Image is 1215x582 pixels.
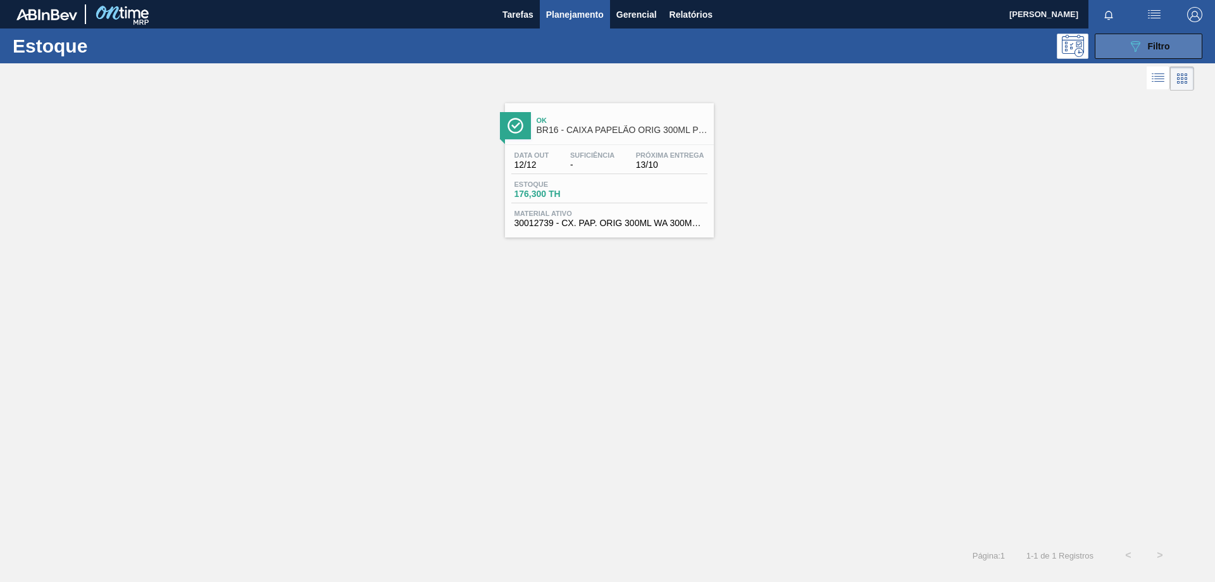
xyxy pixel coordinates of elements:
[636,160,704,170] span: 13/10
[636,151,704,159] span: Próxima Entrega
[514,189,603,199] span: 176,300 TH
[514,180,603,188] span: Estoque
[16,9,77,20] img: TNhmsLtSVTkK8tSr43FrP2fwEKptu5GPRR3wAAAABJRU5ErkJggg==
[514,218,704,228] span: 30012739 - CX. PAP. ORIG 300ML WA 300ML PROP 429
[1095,34,1202,59] button: Filtro
[570,151,614,159] span: Suficiência
[973,551,1005,560] span: Página : 1
[514,160,549,170] span: 12/12
[502,7,533,22] span: Tarefas
[1170,66,1194,91] div: Visão em Cards
[514,210,704,217] span: Material ativo
[616,7,657,22] span: Gerencial
[495,94,720,237] a: ÍconeOkBR16 - CAIXA PAPELÃO ORIG 300ML PROPRIETÁRIAData out12/12Suficiência-Próxima Entrega13/10E...
[1148,41,1170,51] span: Filtro
[1088,6,1129,23] button: Notificações
[537,117,707,124] span: Ok
[1144,540,1176,571] button: >
[1147,66,1170,91] div: Visão em Lista
[537,125,707,135] span: BR16 - CAIXA PAPELÃO ORIG 300ML PROPRIETÁRIA
[508,118,523,134] img: Ícone
[13,39,202,53] h1: Estoque
[546,7,604,22] span: Planejamento
[670,7,713,22] span: Relatórios
[1187,7,1202,22] img: Logout
[1024,551,1093,560] span: 1 - 1 de 1 Registros
[570,160,614,170] span: -
[1112,540,1144,571] button: <
[1147,7,1162,22] img: userActions
[514,151,549,159] span: Data out
[1057,34,1088,59] div: Pogramando: nenhum usuário selecionado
